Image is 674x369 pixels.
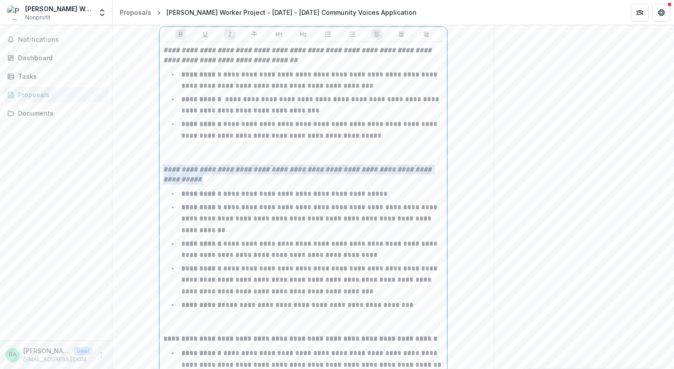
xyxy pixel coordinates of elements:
a: Dashboard [4,50,108,65]
div: [PERSON_NAME] Worker Project [25,4,92,13]
p: [PERSON_NAME] [23,346,70,355]
div: Documents [18,108,101,118]
button: Open entity switcher [96,4,108,22]
span: Notifications [18,36,105,44]
button: More [96,350,107,360]
span: Nonprofit [25,13,50,22]
button: Notifications [4,32,108,47]
button: Italicize [225,29,235,40]
div: Dashboard [18,53,101,63]
a: Tasks [4,69,108,84]
img: Philly Black Worker Project [7,5,22,20]
div: [PERSON_NAME] Worker Project - [DATE] - [DATE] Community Voices Application [166,8,417,17]
div: Tasks [18,72,101,81]
div: Brittany Alston [9,352,17,358]
button: Heading 2 [298,29,309,40]
button: Bold [175,29,186,40]
button: Align Center [396,29,407,40]
button: Partners [631,4,649,22]
button: Heading 1 [274,29,284,40]
p: User [74,347,92,355]
button: Align Right [421,29,431,40]
nav: breadcrumb [116,6,420,19]
button: Align Left [372,29,382,40]
button: Strike [249,29,260,40]
a: Proposals [4,87,108,102]
p: [EMAIL_ADDRESS][DOMAIN_NAME] [23,355,92,364]
button: Bullet List [323,29,333,40]
a: Documents [4,106,108,121]
button: Ordered List [347,29,358,40]
div: Proposals [18,90,101,99]
button: Underline [200,29,211,40]
div: Proposals [120,8,151,17]
a: Proposals [116,6,155,19]
button: Get Help [652,4,670,22]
